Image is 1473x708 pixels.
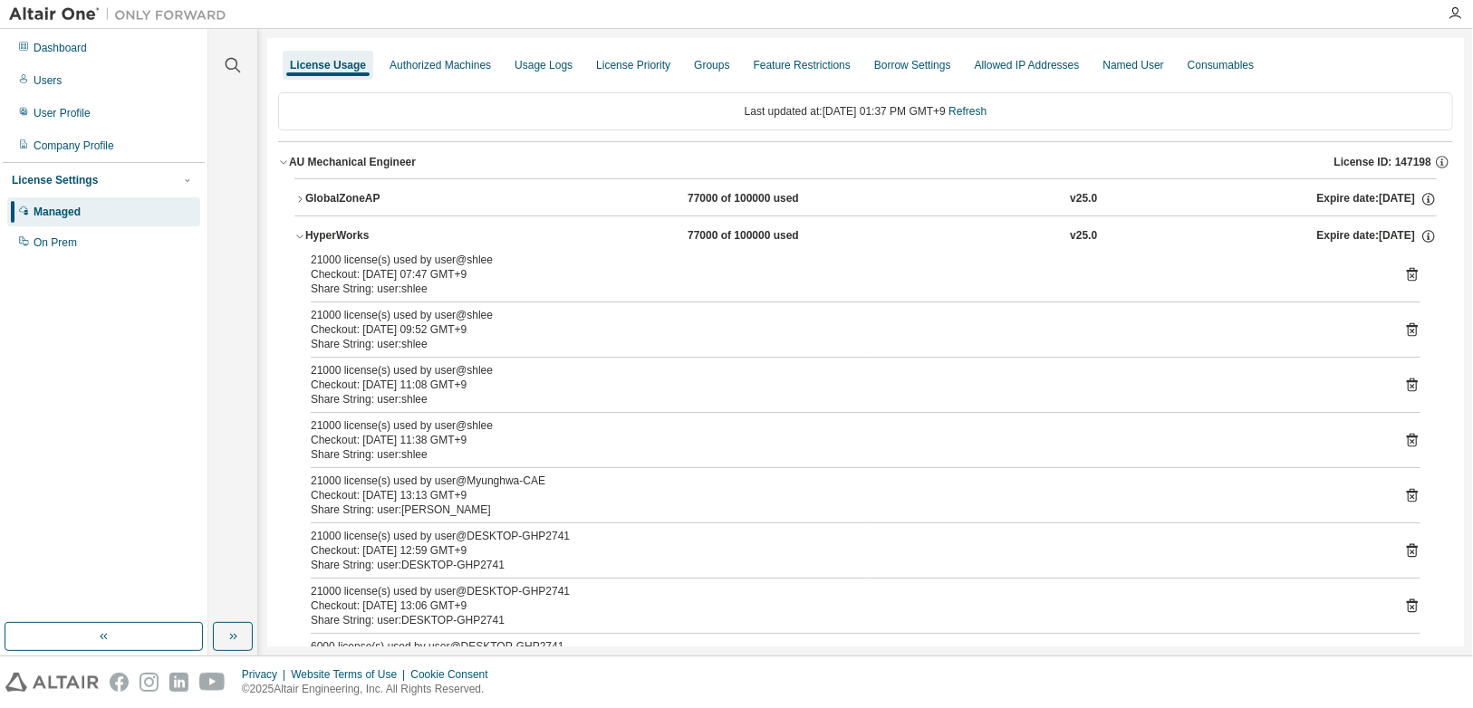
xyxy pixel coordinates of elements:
img: facebook.svg [110,673,129,692]
div: 21000 license(s) used by user@DESKTOP-GHP2741 [311,529,1377,543]
div: 77000 of 100000 used [688,191,851,207]
div: Expire date: [DATE] [1316,191,1436,207]
div: Checkout: [DATE] 11:38 GMT+9 [311,433,1377,447]
div: 21000 license(s) used by user@shlee [311,363,1377,378]
div: 21000 license(s) used by user@shlee [311,253,1377,267]
div: Allowed IP Addresses [975,58,1080,72]
div: v25.0 [1070,191,1097,207]
div: GlobalZoneAP [305,191,468,207]
div: Share String: user:shlee [311,447,1377,462]
div: Named User [1102,58,1163,72]
div: 6000 license(s) used by user@DESKTOP-GHP2741 [311,639,1377,654]
button: GlobalZoneAP77000 of 100000 usedv25.0Expire date:[DATE] [294,179,1437,219]
button: AU Mechanical EngineerLicense ID: 147198 [278,142,1453,182]
p: © 2025 Altair Engineering, Inc. All Rights Reserved. [242,682,499,697]
div: Share String: user:DESKTOP-GHP2741 [311,558,1377,572]
div: Share String: user:[PERSON_NAME] [311,502,1377,517]
div: 21000 license(s) used by user@Myunghwa-CAE [311,474,1377,488]
button: HyperWorks77000 of 100000 usedv25.0Expire date:[DATE] [294,216,1437,256]
div: Authorized Machines [390,58,491,72]
div: Consumables [1188,58,1254,72]
div: Checkout: [DATE] 13:13 GMT+9 [311,488,1377,502]
span: License ID: 147198 [1334,155,1431,169]
div: AU Mechanical Engineer [289,155,416,169]
div: Share String: user:shlee [311,282,1377,296]
div: Groups [694,58,729,72]
div: Share String: user:shlee [311,392,1377,407]
div: Checkout: [DATE] 07:47 GMT+9 [311,267,1377,282]
img: linkedin.svg [169,673,188,692]
div: Users [34,73,62,88]
div: Share String: user:shlee [311,337,1377,351]
img: instagram.svg [140,673,159,692]
div: Privacy [242,667,291,682]
div: Company Profile [34,139,114,153]
div: HyperWorks [305,228,468,244]
div: Cookie Consent [410,667,498,682]
img: altair_logo.svg [5,673,99,692]
div: Checkout: [DATE] 11:08 GMT+9 [311,378,1377,392]
div: v25.0 [1070,228,1097,244]
div: License Usage [290,58,366,72]
a: Refresh [948,105,987,118]
div: Checkout: [DATE] 09:52 GMT+9 [311,322,1377,337]
div: Checkout: [DATE] 12:59 GMT+9 [311,543,1377,558]
div: License Settings [12,173,98,187]
div: Borrow Settings [874,58,951,72]
div: Feature Restrictions [754,58,851,72]
img: youtube.svg [199,673,226,692]
div: Dashboard [34,41,87,55]
div: 21000 license(s) used by user@shlee [311,418,1377,433]
div: Website Terms of Use [291,667,410,682]
div: Expire date: [DATE] [1316,228,1436,244]
div: User Profile [34,106,91,120]
img: Altair One [9,5,236,24]
div: Last updated at: [DATE] 01:37 PM GMT+9 [278,92,1453,130]
div: Checkout: [DATE] 13:06 GMT+9 [311,598,1377,613]
div: On Prem [34,235,77,250]
div: Share String: user:DESKTOP-GHP2741 [311,613,1377,627]
div: License Priority [596,58,670,72]
div: Managed [34,205,81,219]
div: Usage Logs [515,58,573,72]
div: 77000 of 100000 used [688,228,851,244]
div: 21000 license(s) used by user@DESKTOP-GHP2741 [311,584,1377,598]
div: 21000 license(s) used by user@shlee [311,308,1377,322]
